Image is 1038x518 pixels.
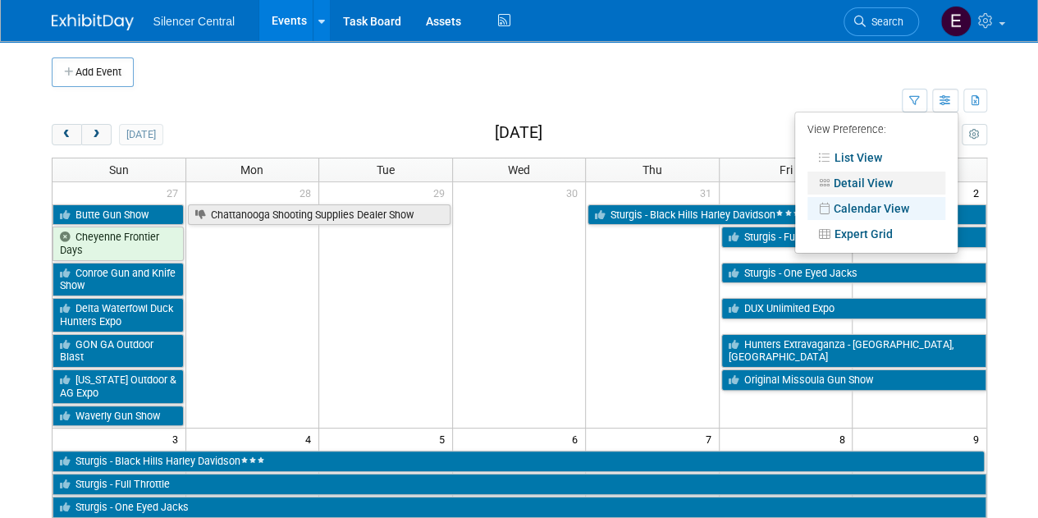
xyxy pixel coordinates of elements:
span: 2 [972,182,986,203]
a: Chattanooga Shooting Supplies Dealer Show [188,204,450,226]
a: Sturgis - Black Hills Harley Davidson [588,204,985,226]
span: 28 [298,182,318,203]
span: 3 [171,429,185,449]
span: Mon [240,163,263,176]
a: Calendar View [807,197,945,220]
img: ExhibitDay [52,14,134,30]
span: 30 [565,182,585,203]
a: DUX Unlimited Expo [721,298,986,319]
a: Hunters Extravaganza - [GEOGRAPHIC_DATA], [GEOGRAPHIC_DATA] [721,334,986,368]
a: GON GA Outdoor Blast [53,334,184,368]
a: Sturgis - Full Throttle [721,227,986,248]
span: Thu [642,163,662,176]
i: Personalize Calendar [969,130,980,140]
a: Sturgis - One Eyed Jacks [721,263,986,284]
a: Detail View [807,172,945,195]
a: List View [807,146,945,169]
a: Conroe Gun and Knife Show [53,263,184,296]
span: 5 [437,429,452,449]
button: Add Event [52,57,134,87]
a: Delta Waterfowl Duck Hunters Expo [53,298,184,332]
span: 6 [570,429,585,449]
span: 29 [432,182,452,203]
div: View Preference: [807,118,945,144]
span: Tue [377,163,395,176]
span: 4 [304,429,318,449]
button: myCustomButton [962,124,986,145]
span: Search [866,16,903,28]
span: Sun [109,163,129,176]
img: Eduardo Contreras [940,6,972,37]
a: Search [844,7,919,36]
span: 8 [837,429,852,449]
span: 31 [698,182,719,203]
a: Expert Grid [807,222,945,245]
a: Sturgis - Black Hills Harley Davidson [53,451,985,472]
span: 7 [704,429,719,449]
span: 9 [972,429,986,449]
a: Sturgis - One Eyed Jacks [53,497,986,518]
a: Butte Gun Show [53,204,184,226]
a: Cheyenne Frontier Days [53,227,184,260]
a: [US_STATE] Outdoor & AG Expo [53,369,184,403]
span: Silencer Central [153,15,235,28]
a: Original Missoula Gun Show [721,369,986,391]
a: Sturgis - Full Throttle [53,474,986,495]
button: next [81,124,112,145]
h2: [DATE] [494,124,542,142]
button: prev [52,124,82,145]
button: [DATE] [119,124,162,145]
span: Wed [508,163,530,176]
span: Fri [780,163,793,176]
span: 27 [165,182,185,203]
a: Waverly Gun Show [53,406,184,427]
